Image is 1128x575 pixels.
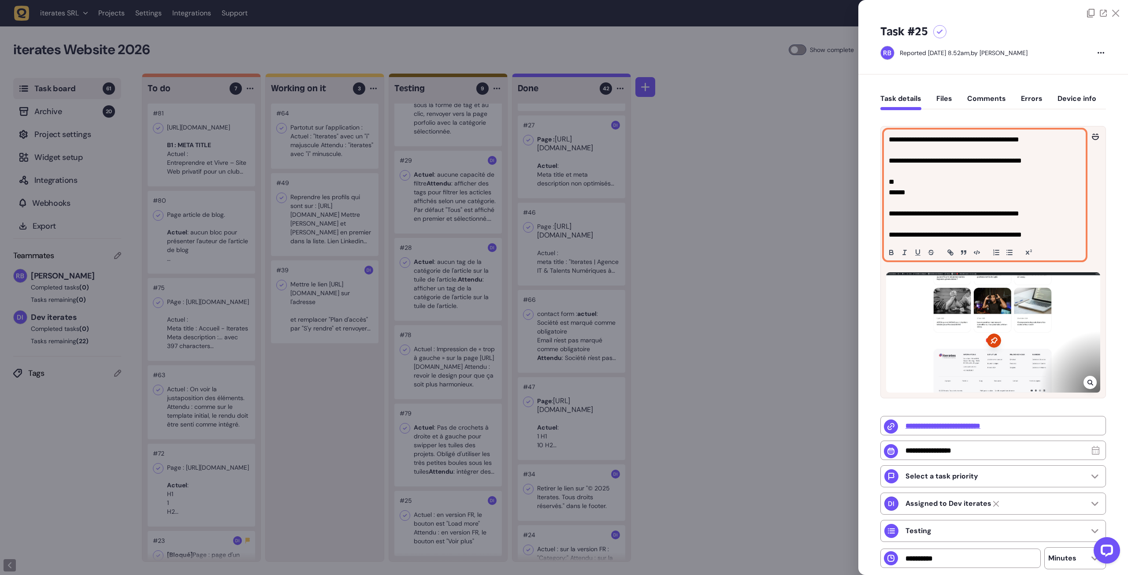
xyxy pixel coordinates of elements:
[1021,94,1043,110] button: Errors
[1048,554,1076,563] p: Minutes
[900,48,1028,57] div: by [PERSON_NAME]
[880,25,928,39] h5: Task #25
[905,472,978,481] p: Select a task priority
[905,527,931,535] p: Testing
[880,94,921,110] button: Task details
[936,94,952,110] button: Files
[1057,94,1096,110] button: Device info
[905,499,991,508] strong: Dev iterates
[967,94,1006,110] button: Comments
[1087,534,1124,571] iframe: LiveChat chat widget
[900,49,971,57] div: Reported [DATE] 8.52am,
[881,46,894,59] img: Rodolphe Balay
